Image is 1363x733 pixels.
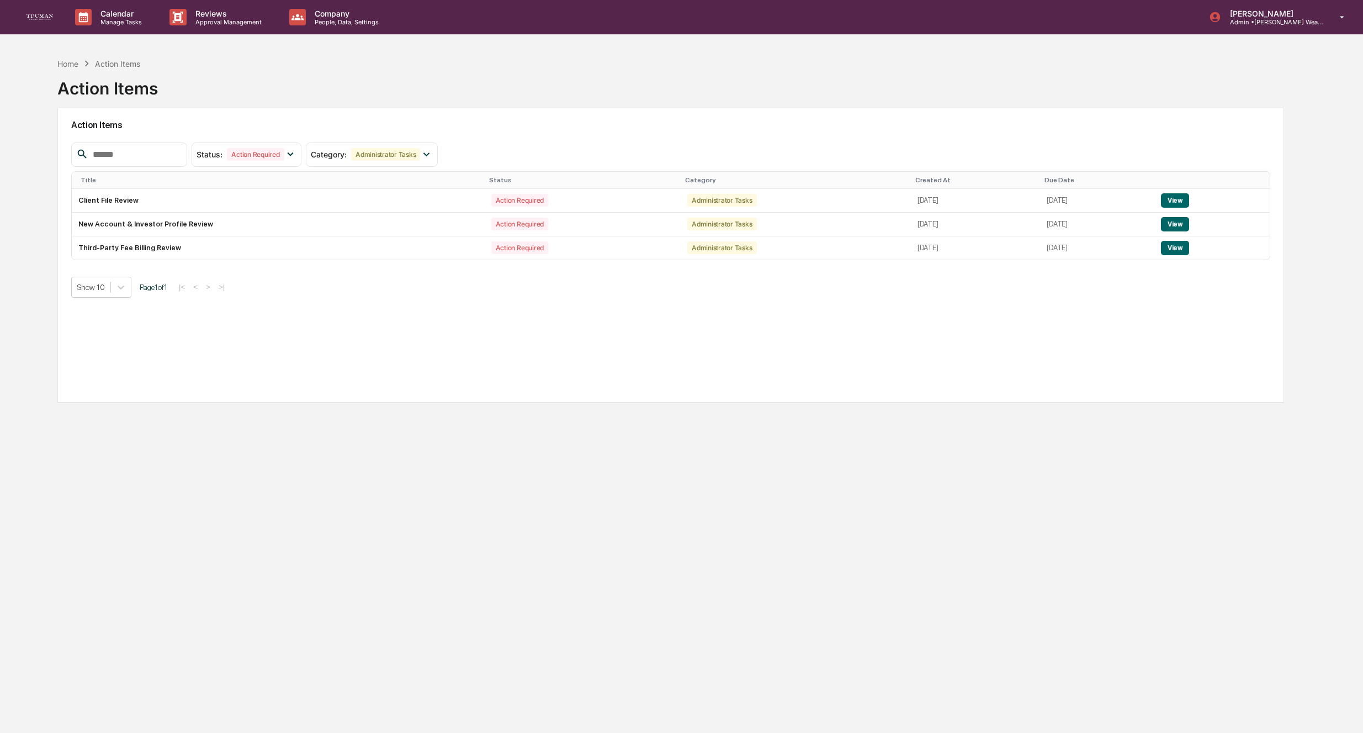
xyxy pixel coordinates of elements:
div: Administrator Tasks [687,241,756,254]
h2: Action Items [71,120,1270,130]
td: [DATE] [911,213,1040,236]
td: [DATE] [1040,213,1154,236]
div: Category [685,176,906,184]
td: [DATE] [911,236,1040,260]
p: Company [306,9,384,18]
td: New Account & Investor Profile Review [72,213,485,236]
button: |< [176,282,188,292]
div: Action Items [57,70,158,98]
p: People, Data, Settings [306,18,384,26]
div: Home [57,59,78,68]
p: Reviews [187,9,267,18]
span: Category : [311,150,347,159]
div: Administrator Tasks [687,218,756,230]
button: > [203,282,214,292]
td: Third-Party Fee Billing Review [72,236,485,260]
div: Status [489,176,676,184]
button: View [1161,193,1189,208]
div: Created At [915,176,1036,184]
button: View [1161,241,1189,255]
p: [PERSON_NAME] [1221,9,1324,18]
p: Admin • [PERSON_NAME] Wealth [1221,18,1324,26]
div: Action Required [227,148,284,161]
div: Due Date [1044,176,1149,184]
div: Action Required [491,218,548,230]
a: View [1161,220,1189,228]
p: Approval Management [187,18,267,26]
div: Administrator Tasks [687,194,756,207]
button: View [1161,217,1189,231]
p: Manage Tasks [92,18,147,26]
td: Client File Review [72,189,485,213]
div: Administrator Tasks [351,148,420,161]
span: Page 1 of 1 [140,283,167,292]
p: Calendar [92,9,147,18]
span: Status : [197,150,222,159]
button: < [190,282,201,292]
div: Title [81,176,480,184]
td: [DATE] [911,189,1040,213]
div: Action Required [491,194,548,207]
div: Action Required [491,241,548,254]
button: >| [215,282,228,292]
a: View [1161,244,1189,252]
td: [DATE] [1040,236,1154,260]
a: View [1161,196,1189,204]
td: [DATE] [1040,189,1154,213]
img: logo [26,14,53,20]
div: Action Items [95,59,140,68]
